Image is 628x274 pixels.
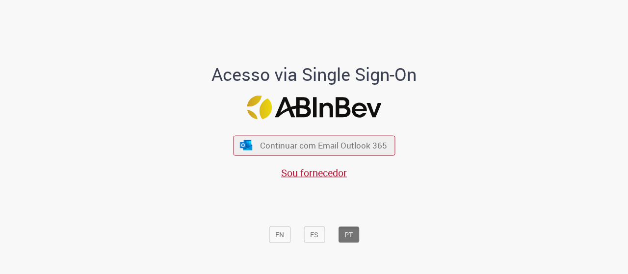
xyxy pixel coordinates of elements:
[281,166,347,179] a: Sou fornecedor
[269,226,290,243] button: EN
[304,226,325,243] button: ES
[338,226,359,243] button: PT
[178,64,450,84] h1: Acesso via Single Sign-On
[247,96,381,120] img: Logo ABInBev
[239,140,253,150] img: ícone Azure/Microsoft 360
[233,135,395,155] button: ícone Azure/Microsoft 360 Continuar com Email Outlook 365
[260,140,387,151] span: Continuar com Email Outlook 365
